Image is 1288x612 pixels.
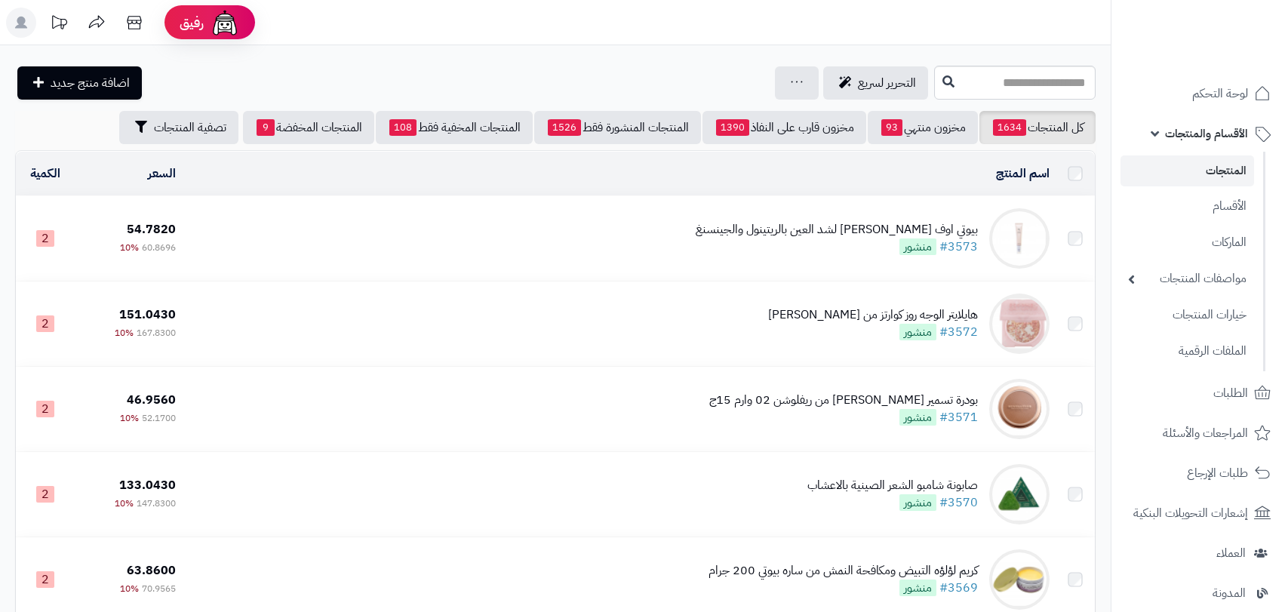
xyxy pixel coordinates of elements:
[702,111,866,144] a: مخزون قارب على النفاذ1390
[1120,155,1254,186] a: المنتجات
[127,391,176,409] span: 46.9560
[1120,495,1279,531] a: إشعارات التحويلات البنكية
[1120,75,1279,112] a: لوحة التحكم
[939,408,978,426] a: #3571
[1187,463,1248,484] span: طلبات الإرجاع
[1120,415,1279,451] a: المراجعات والأسئلة
[120,582,139,595] span: 10%
[40,8,78,42] a: تحديثات المنصة
[899,238,936,255] span: منشور
[1120,535,1279,571] a: العملاء
[142,411,176,425] span: 52.1700
[823,66,928,100] a: التحرير لسريع
[1120,335,1254,368] a: الملفات الرقمية
[989,208,1050,269] img: بيوتي اوف جوسون كريم لشد العين بالريتينول والجينسنغ
[142,241,176,254] span: 60.8696
[115,326,134,340] span: 10%
[119,476,176,494] span: 133.0430
[1163,423,1248,444] span: المراجعات والأسئلة
[115,497,134,510] span: 10%
[137,326,176,340] span: 167.8300
[51,74,130,92] span: اضافة منتج جديد
[1120,575,1279,611] a: المدونة
[858,74,916,92] span: التحرير لسريع
[868,111,978,144] a: مخزون منتهي93
[899,409,936,426] span: منشور
[120,241,139,254] span: 10%
[939,494,978,512] a: #3570
[899,324,936,340] span: منشور
[1213,383,1248,404] span: الطلبات
[36,571,54,588] span: 2
[1120,455,1279,491] a: طلبات الإرجاع
[142,582,176,595] span: 70.9565
[899,580,936,596] span: منشور
[154,118,226,137] span: تصفية المنتجات
[996,165,1050,183] a: اسم المنتج
[376,111,533,144] a: المنتجات المخفية فقط108
[30,165,60,183] a: الكمية
[1120,299,1254,331] a: خيارات المنتجات
[899,494,936,511] span: منشور
[257,119,275,136] span: 9
[534,111,701,144] a: المنتجات المنشورة فقط1526
[1120,226,1254,259] a: الماركات
[979,111,1096,144] a: كل المنتجات1634
[1192,83,1248,104] span: لوحة التحكم
[989,379,1050,439] img: بودرة تسمير ميجا برونزر من ريفلوشن 02 وارم 15ج
[1216,543,1246,564] span: العملاء
[36,315,54,332] span: 2
[1133,503,1248,524] span: إشعارات التحويلات البنكية
[180,14,204,32] span: رفيق
[389,119,417,136] span: 108
[696,221,978,238] div: بيوتي اوف [PERSON_NAME] لشد العين بالريتينول والجينسنغ
[709,562,978,580] div: كريم لؤلؤه التبيض ومكافحة النمش من ساره بيوتي 200 جرام
[127,220,176,238] span: 54.7820
[939,323,978,341] a: #3572
[989,464,1050,524] img: صابونة شامبو الشعر الصينية بالاعشاب
[989,549,1050,610] img: كريم لؤلؤه التبيض ومكافحة النمش من ساره بيوتي 200 جرام
[716,119,749,136] span: 1390
[939,238,978,256] a: #3573
[243,111,374,144] a: المنتجات المخفضة9
[127,561,176,580] span: 63.8600
[1120,190,1254,223] a: الأقسام
[939,579,978,597] a: #3569
[807,477,978,494] div: صابونة شامبو الشعر الصينية بالاعشاب
[36,401,54,417] span: 2
[210,8,240,38] img: ai-face.png
[1213,583,1246,604] span: المدونة
[709,392,978,409] div: بودرة تسمير [PERSON_NAME] من ريفلوشن 02 وارم 15ج
[17,66,142,100] a: اضافة منتج جديد
[119,306,176,324] span: 151.0430
[1165,123,1248,144] span: الأقسام والمنتجات
[1120,375,1279,411] a: الطلبات
[1120,263,1254,295] a: مواصفات المنتجات
[768,306,978,324] div: هايلايتر الوجه روز كوارتز من [PERSON_NAME]
[36,230,54,247] span: 2
[148,165,176,183] a: السعر
[993,119,1026,136] span: 1634
[881,119,902,136] span: 93
[137,497,176,510] span: 147.8300
[36,486,54,503] span: 2
[1185,41,1274,72] img: logo-2.png
[989,294,1050,354] img: هايلايتر الوجه روز كوارتز من هدى بيوتي
[119,111,238,144] button: تصفية المنتجات
[120,411,139,425] span: 10%
[548,119,581,136] span: 1526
